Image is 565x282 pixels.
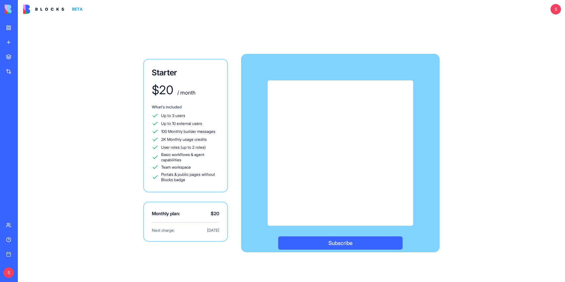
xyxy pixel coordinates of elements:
span: Portals & public pages without Blocks badge [161,172,219,182]
span: Team workspace [161,165,191,170]
span: $ 20 [211,210,219,217]
span: Monthly plan: [152,210,180,217]
span: S [550,4,561,15]
span: Up to 3 users [161,113,185,118]
img: logo [5,5,46,14]
span: 100 Monthly builder messages [161,129,215,134]
span: [DATE] [207,228,219,233]
div: / month [176,89,196,97]
span: Basic workflows & agent capabilities [161,152,219,163]
span: User roles (up to 2 roles) [161,145,206,150]
div: $ 20 [152,83,173,97]
h3: Starter [152,67,219,78]
span: Up to 10 external users [161,121,202,126]
iframe: Secure payment input frame [277,90,404,227]
button: Subscribe [278,236,403,250]
a: BETA [23,5,85,14]
span: Next charge: [152,228,175,233]
div: BETA [69,5,85,14]
span: 2K Monthly usage credits [161,137,207,142]
span: S [3,267,14,278]
div: What's included [152,104,219,110]
img: logo [23,5,64,14]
